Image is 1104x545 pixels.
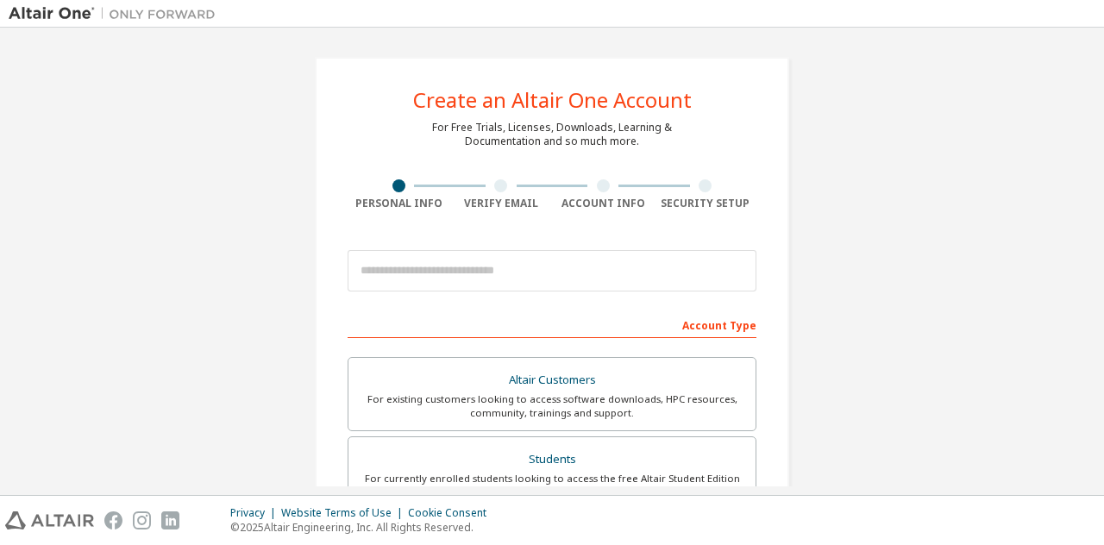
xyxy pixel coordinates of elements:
div: Website Terms of Use [281,506,408,520]
img: linkedin.svg [161,511,179,529]
div: Students [359,448,745,472]
img: facebook.svg [104,511,122,529]
div: For existing customers looking to access software downloads, HPC resources, community, trainings ... [359,392,745,420]
div: Privacy [230,506,281,520]
p: © 2025 Altair Engineering, Inc. All Rights Reserved. [230,520,497,535]
div: Altair Customers [359,368,745,392]
div: Cookie Consent [408,506,497,520]
img: altair_logo.svg [5,511,94,529]
div: Account Info [552,197,655,210]
div: For Free Trials, Licenses, Downloads, Learning & Documentation and so much more. [432,121,672,148]
div: Personal Info [348,197,450,210]
div: Account Type [348,310,756,338]
img: Altair One [9,5,224,22]
div: Security Setup [655,197,757,210]
div: For currently enrolled students looking to access the free Altair Student Edition bundle and all ... [359,472,745,499]
div: Verify Email [450,197,553,210]
img: instagram.svg [133,511,151,529]
div: Create an Altair One Account [413,90,692,110]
